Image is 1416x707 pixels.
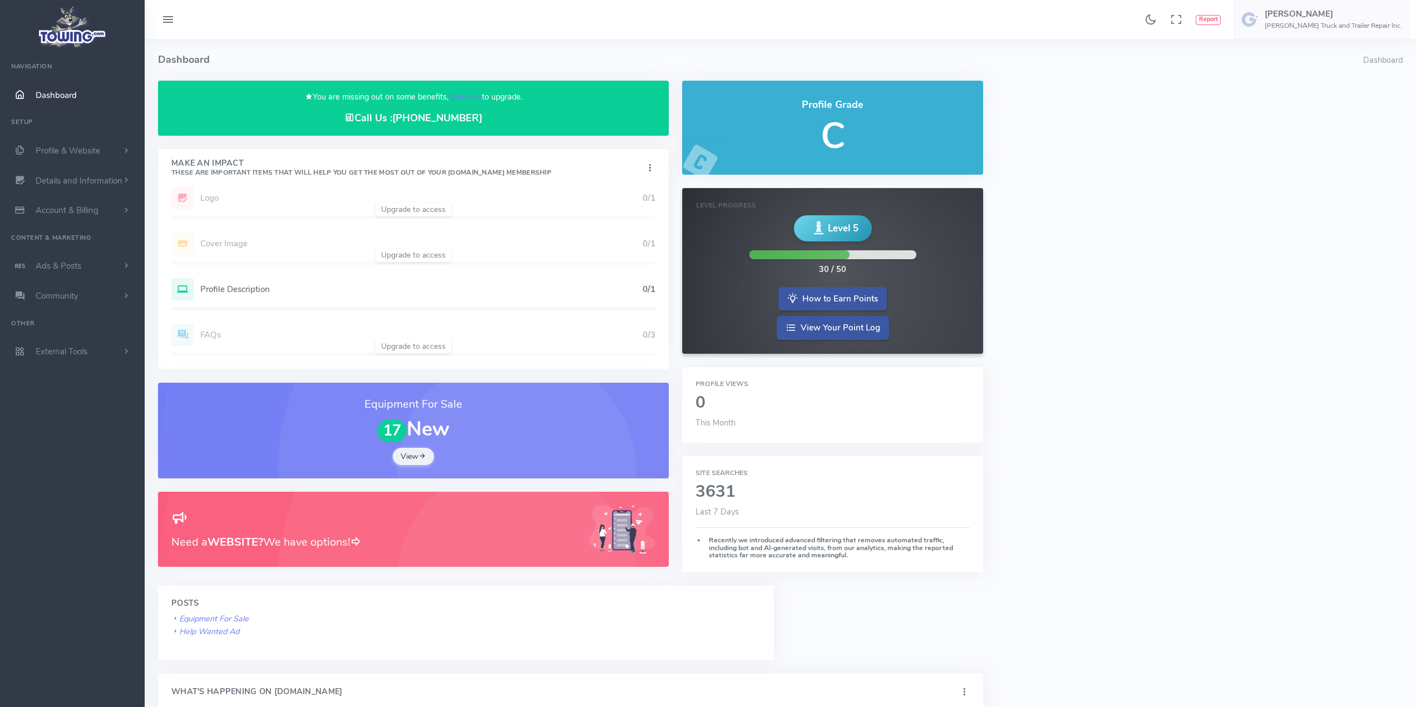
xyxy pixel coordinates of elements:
[171,688,343,696] h4: What's Happening On [DOMAIN_NAME]
[695,100,970,111] h4: Profile Grade
[377,419,407,442] span: 17
[171,159,551,177] h4: Make An Impact
[1265,22,1402,29] h6: [PERSON_NAME] Truck and Trailer Repair Inc.
[696,202,969,209] h6: Level Progress
[171,396,655,413] h3: Equipment For Sale
[1196,15,1221,25] button: Report
[171,168,551,177] small: These are important items that will help you get the most out of your [DOMAIN_NAME] Membership
[171,599,761,608] h4: Posts
[1363,55,1403,67] li: Dashboard
[777,316,889,340] a: View Your Point Log
[171,418,655,442] h1: New
[35,3,110,51] img: logo
[171,626,239,637] a: Help Wanted Ad
[828,221,859,235] span: Level 5
[171,91,655,103] p: You are missing out on some benefits, to upgrade.
[695,380,970,388] h6: Profile Views
[643,285,655,294] h5: 0/1
[695,537,970,559] h6: Recently we introduced advanced filtering that removes automated traffic, including bot and AI-ge...
[158,39,1363,81] h4: Dashboard
[393,448,434,466] a: View
[778,287,887,311] a: How to Earn Points
[392,111,482,125] a: [PHONE_NUMBER]
[171,112,655,124] h4: Call Us :
[1265,9,1402,18] h5: [PERSON_NAME]
[208,535,263,550] b: WEBSITE?
[36,90,77,101] span: Dashboard
[1241,11,1259,28] img: user-image
[200,285,643,294] h5: Profile Description
[36,145,100,156] span: Profile & Website
[36,290,78,301] span: Community
[589,505,655,553] img: Generic placeholder image
[448,91,482,102] a: click here
[695,417,736,428] span: This Month
[819,264,846,276] div: 30 / 50
[171,613,249,624] a: Equipment For Sale
[695,506,739,517] span: Last 7 Days
[36,205,98,216] span: Account & Billing
[695,116,970,156] h5: C
[171,533,575,551] h3: Need a We have options!
[695,394,970,412] h2: 0
[695,483,970,501] h2: 3631
[695,469,970,477] h6: Site Searches
[36,260,81,271] span: Ads & Posts
[36,346,87,357] span: External Tools
[36,175,122,186] span: Details and Information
